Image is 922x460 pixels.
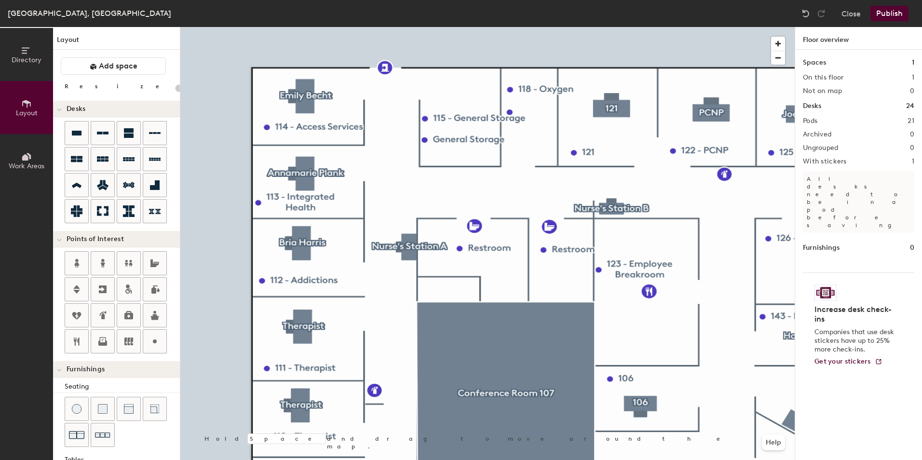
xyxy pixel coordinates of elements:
[816,9,826,18] img: Redo
[8,7,171,19] div: [GEOGRAPHIC_DATA], [GEOGRAPHIC_DATA]
[117,397,141,421] button: Couch (middle)
[72,404,81,414] img: Stool
[801,9,811,18] img: Undo
[870,6,908,21] button: Publish
[762,435,785,450] button: Help
[803,144,839,152] h2: Ungrouped
[803,117,817,125] h2: Pods
[912,74,914,81] h2: 1
[67,365,105,373] span: Furnishings
[99,61,137,71] span: Add space
[95,428,110,443] img: Couch (x3)
[908,117,914,125] h2: 21
[67,235,124,243] span: Points of Interest
[906,101,914,111] h1: 24
[912,158,914,165] h2: 1
[910,87,914,95] h2: 0
[124,404,134,414] img: Couch (middle)
[9,162,44,170] span: Work Areas
[814,284,837,301] img: Sticker logo
[65,397,89,421] button: Stool
[65,381,180,392] div: Seating
[65,82,171,90] div: Resize
[65,423,89,447] button: Couch (x2)
[814,358,882,366] a: Get your stickers
[795,27,922,50] h1: Floor overview
[91,423,115,447] button: Couch (x3)
[61,57,166,75] button: Add space
[803,158,847,165] h2: With stickers
[803,171,914,233] p: All desks need to be in a pod before saving
[912,57,914,68] h1: 1
[16,109,38,117] span: Layout
[814,328,897,354] p: Companies that use desk stickers have up to 25% more check-ins.
[67,105,85,113] span: Desks
[803,243,840,253] h1: Furnishings
[12,56,41,64] span: Directory
[814,357,871,365] span: Get your stickers
[910,144,914,152] h2: 0
[98,404,108,414] img: Cushion
[803,74,844,81] h2: On this floor
[803,57,826,68] h1: Spaces
[803,131,831,138] h2: Archived
[803,101,821,111] h1: Desks
[53,35,180,50] h1: Layout
[69,427,84,443] img: Couch (x2)
[841,6,861,21] button: Close
[91,397,115,421] button: Cushion
[150,404,160,414] img: Couch (corner)
[143,397,167,421] button: Couch (corner)
[814,305,897,324] h4: Increase desk check-ins
[910,131,914,138] h2: 0
[803,87,842,95] h2: Not on map
[910,243,914,253] h1: 0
